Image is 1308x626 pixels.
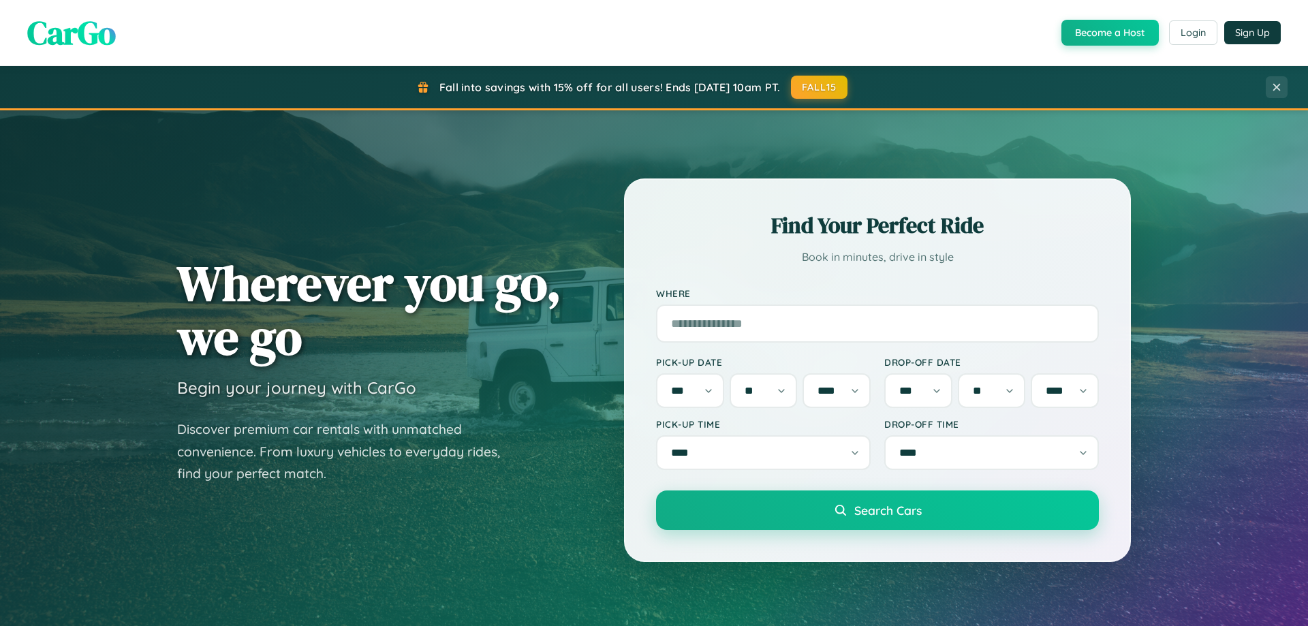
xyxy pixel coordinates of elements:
label: Drop-off Time [884,418,1099,430]
p: Discover premium car rentals with unmatched convenience. From luxury vehicles to everyday rides, ... [177,418,518,485]
button: Search Cars [656,490,1099,530]
h3: Begin your journey with CarGo [177,377,416,398]
label: Where [656,287,1099,299]
button: FALL15 [791,76,848,99]
label: Pick-up Date [656,356,871,368]
h2: Find Your Perfect Ride [656,210,1099,240]
span: Search Cars [854,503,922,518]
p: Book in minutes, drive in style [656,247,1099,267]
button: Login [1169,20,1217,45]
h1: Wherever you go, we go [177,256,561,364]
button: Become a Host [1061,20,1159,46]
button: Sign Up [1224,21,1281,44]
label: Pick-up Time [656,418,871,430]
label: Drop-off Date [884,356,1099,368]
span: CarGo [27,10,116,55]
span: Fall into savings with 15% off for all users! Ends [DATE] 10am PT. [439,80,781,94]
